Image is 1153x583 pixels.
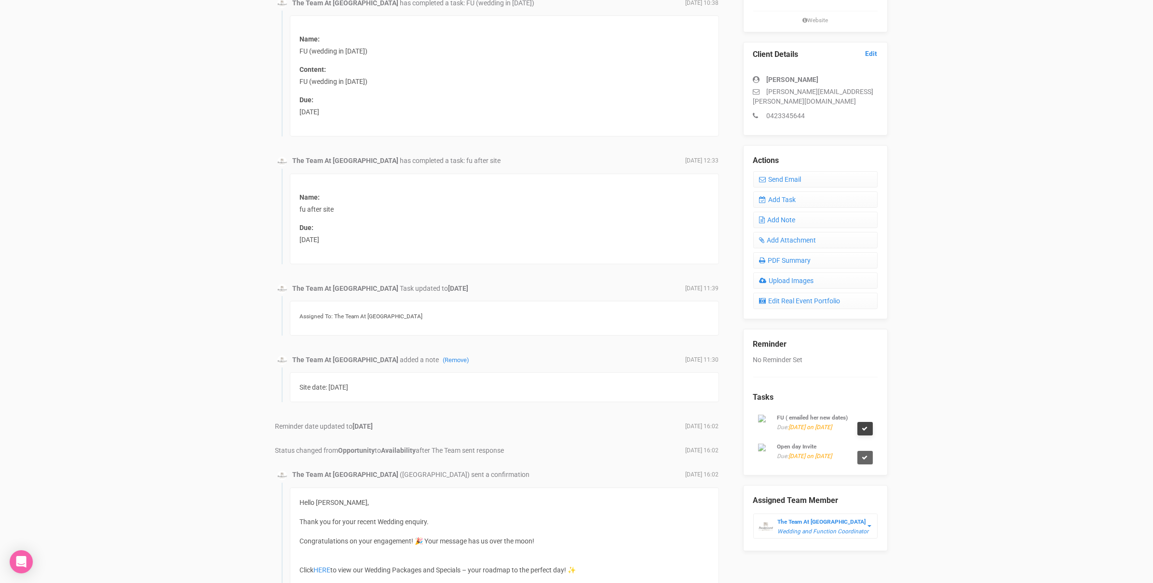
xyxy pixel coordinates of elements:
[300,34,709,56] div: FU (wedding in [DATE])
[777,443,817,450] small: Open day Invite
[753,191,878,208] a: Add Task
[300,95,709,105] label: Due:
[293,285,399,292] strong: The Team At [GEOGRAPHIC_DATA]
[753,212,878,228] a: Add Note
[381,447,416,454] strong: Availability
[300,223,709,244] div: [DATE]
[300,34,709,44] label: Name:
[753,514,878,539] button: The Team At [GEOGRAPHIC_DATA] Wedding and Function Coordinator
[758,444,773,451] img: watch.png
[300,223,709,232] label: Due:
[448,285,469,292] b: [DATE]
[777,414,848,421] small: FU ( emailed her new dates)
[300,95,709,117] div: [DATE]
[293,356,399,364] strong: The Team At [GEOGRAPHIC_DATA]
[753,16,878,25] small: Website
[339,447,375,454] strong: Opportunity
[759,519,773,534] img: BGLogo.jpg
[753,339,878,350] legend: Reminder
[275,422,373,430] span: Reminder date updated to
[758,415,773,422] img: watch.png
[686,447,719,455] span: [DATE] 16:02
[686,356,719,364] span: [DATE] 11:30
[753,252,878,269] a: PDF Summary
[753,171,878,188] a: Send Email
[400,157,501,164] span: has completed a task: fu after site
[778,518,866,525] strong: The Team At [GEOGRAPHIC_DATA]
[443,356,470,364] a: (Remove)
[300,313,423,320] small: Assigned To: The Team At [GEOGRAPHIC_DATA]
[777,424,832,431] em: Due:
[300,192,709,214] div: fu after site
[686,157,719,165] span: [DATE] 12:33
[277,284,287,294] img: BGLogo.jpg
[293,157,399,164] strong: The Team At [GEOGRAPHIC_DATA]
[789,453,832,460] span: [DATE] on [DATE]
[778,528,869,535] em: Wedding and Function Coordinator
[767,76,819,83] strong: [PERSON_NAME]
[400,356,470,364] span: added a note
[275,447,504,454] span: Status changed from to after The Team sent response
[866,49,878,58] a: Edit
[753,111,878,121] p: 0423345644
[300,192,709,202] label: Name:
[753,392,878,403] legend: Tasks
[686,285,719,293] span: [DATE] 11:39
[277,355,287,365] img: BGLogo.jpg
[300,65,709,86] div: FU (wedding in [DATE])
[331,566,576,574] span: to view our Wedding Packages and Specials – your roadmap to the perfect day! ✨
[753,293,878,309] a: Edit Real Event Portfolio
[300,498,709,546] div: Hello [PERSON_NAME], Thank you for your recent Wedding enquiry.
[300,566,314,574] span: Click
[753,495,878,506] legend: Assigned Team Member
[293,471,399,478] strong: The Team At [GEOGRAPHIC_DATA]
[10,550,33,573] div: Open Intercom Messenger
[753,155,878,166] legend: Actions
[277,471,287,480] img: BGLogo.jpg
[777,453,832,460] em: Due:
[753,272,878,289] a: Upload Images
[300,65,709,74] label: Content:
[300,537,535,545] span: Congratulations on your engagement! 🎉 Your message has us over the moon!
[789,424,832,431] span: [DATE] on [DATE]
[686,471,719,479] span: [DATE] 16:02
[290,372,719,402] div: Site date: [DATE]
[353,422,373,430] b: [DATE]
[686,422,719,431] span: [DATE] 16:02
[753,329,878,466] div: No Reminder Set
[753,87,878,106] p: [PERSON_NAME][EMAIL_ADDRESS][PERSON_NAME][DOMAIN_NAME]
[400,285,469,292] span: Task updated to
[753,232,878,248] a: Add Attachment
[753,49,878,60] legend: Client Details
[277,157,287,166] img: BGLogo.jpg
[400,471,530,478] span: ([GEOGRAPHIC_DATA]) sent a confirmation
[314,566,331,574] a: HERE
